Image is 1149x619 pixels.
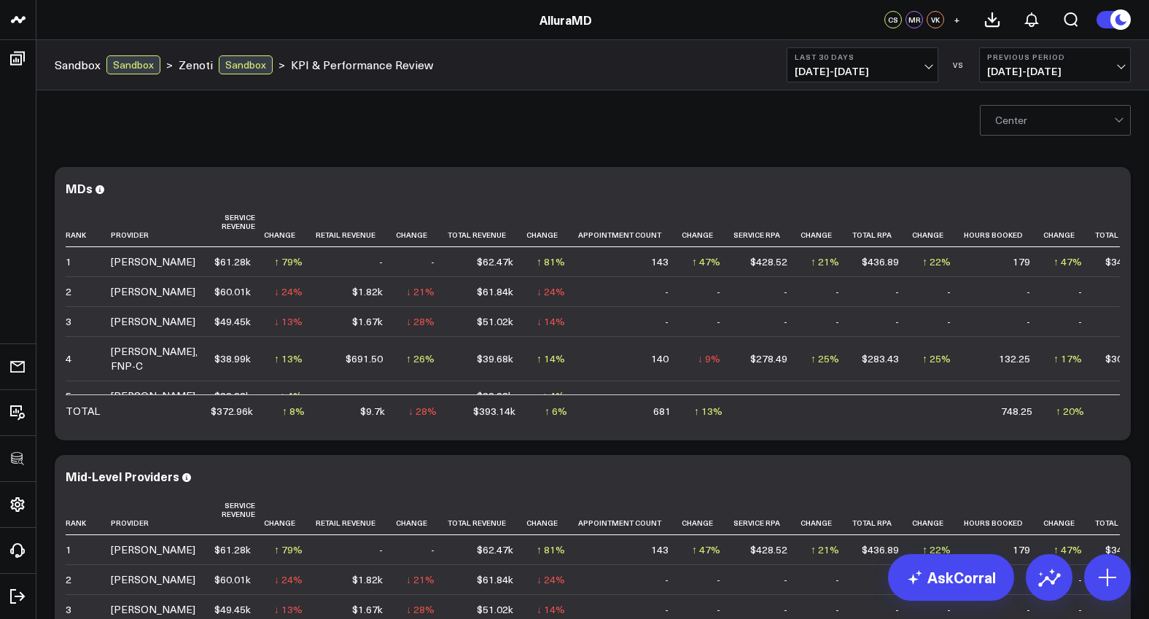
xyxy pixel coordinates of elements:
[274,572,303,587] div: ↓ 24%
[836,389,839,403] div: -
[811,542,839,557] div: ↑ 21%
[733,206,801,247] th: Service Rpa
[211,206,264,247] th: Service Revenue
[1078,389,1082,403] div: -
[66,602,71,617] div: 3
[396,206,448,247] th: Change
[379,542,383,557] div: -
[66,254,71,269] div: 1
[526,494,578,535] th: Change
[682,206,733,247] th: Change
[836,284,839,299] div: -
[379,254,383,269] div: -
[947,602,951,617] div: -
[912,494,964,535] th: Change
[477,284,513,299] div: $61.84k
[406,602,435,617] div: ↓ 28%
[905,11,923,28] div: MR
[214,542,251,557] div: $61.28k
[537,314,565,329] div: ↓ 14%
[542,389,565,403] div: ↑ 4%
[111,602,195,617] div: [PERSON_NAME]
[477,389,513,403] div: $32.83k
[653,404,671,418] div: 681
[111,284,195,299] div: [PERSON_NAME]
[1053,254,1082,269] div: ↑ 47%
[795,66,930,77] span: [DATE] - [DATE]
[431,254,435,269] div: -
[895,314,899,329] div: -
[717,572,720,587] div: -
[352,314,383,329] div: $1.67k
[717,602,720,617] div: -
[811,254,839,269] div: ↑ 21%
[888,554,1014,601] a: AskCorral
[282,404,305,418] div: ↑ 8%
[1105,351,1142,366] div: $300.04
[912,206,964,247] th: Change
[651,351,669,366] div: 140
[111,572,195,587] div: [PERSON_NAME]
[927,11,944,28] div: VK
[66,404,100,418] div: TOTAL
[66,389,71,403] div: 5
[537,351,565,366] div: ↑ 14%
[406,314,435,329] div: ↓ 28%
[291,57,433,73] a: KPI & Performance Review
[682,494,733,535] th: Change
[784,314,787,329] div: -
[211,404,253,418] div: $372.96k
[274,542,303,557] div: ↑ 79%
[651,542,669,557] div: 143
[448,494,526,535] th: Total Revenue
[1043,494,1095,535] th: Change
[179,57,213,73] a: Zenoti
[111,344,198,373] div: [PERSON_NAME], FNP-C
[360,404,385,418] div: $9.7k
[964,494,1043,535] th: Hours Booked
[352,602,383,617] div: $1.67k
[665,572,669,587] div: -
[477,572,513,587] div: $61.84k
[787,47,938,82] button: Last 30 Days[DATE]-[DATE]
[537,602,565,617] div: ↓ 14%
[406,284,435,299] div: ↓ 21%
[862,351,899,366] div: $283.43
[55,55,173,74] div: >
[698,351,720,366] div: ↓ 9%
[954,15,960,25] span: +
[1053,351,1082,366] div: ↑ 17%
[795,52,930,61] b: Last 30 Days
[477,254,513,269] div: $62.47k
[1078,284,1082,299] div: -
[692,542,720,557] div: ↑ 47%
[540,12,592,28] a: AlluraMD
[1013,542,1030,557] div: 179
[214,351,251,366] div: $38.99k
[66,284,71,299] div: 2
[922,542,951,557] div: ↑ 22%
[801,494,852,535] th: Change
[264,494,316,535] th: Change
[214,389,251,403] div: $32.83k
[473,404,515,418] div: $393.14k
[947,284,951,299] div: -
[274,602,303,617] div: ↓ 13%
[987,66,1123,77] span: [DATE] - [DATE]
[274,254,303,269] div: ↑ 79%
[1105,254,1142,269] div: $349.02
[537,572,565,587] div: ↓ 24%
[717,389,720,403] div: -
[1027,314,1030,329] div: -
[1105,542,1142,557] div: $349.02
[211,494,264,535] th: Service Revenue
[274,351,303,366] div: ↑ 13%
[852,206,912,247] th: Total Rpa
[214,284,251,299] div: $60.01k
[665,602,669,617] div: -
[578,206,682,247] th: Appointment Count
[948,11,965,28] button: +
[537,254,565,269] div: ↑ 81%
[545,404,567,418] div: ↑ 6%
[264,206,316,247] th: Change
